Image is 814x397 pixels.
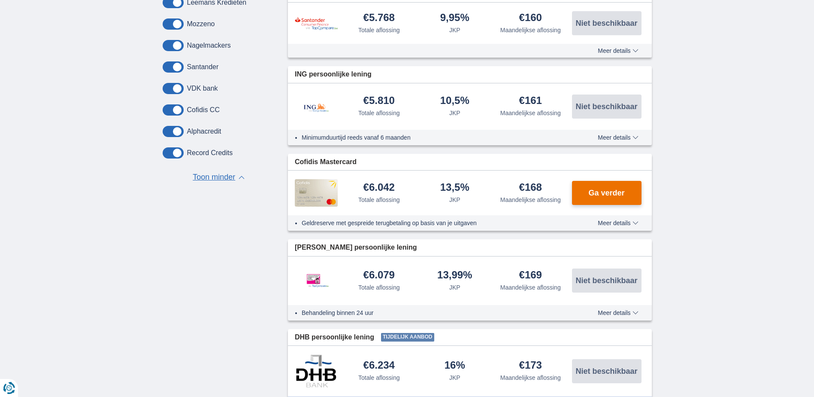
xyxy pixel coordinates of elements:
button: Meer details [591,134,645,141]
div: Totale aflossing [358,373,400,382]
div: JKP [449,26,460,34]
span: Meer details [598,220,638,226]
img: product.pl.alt Leemans Kredieten [295,265,338,296]
div: Maandelijkse aflossing [500,283,561,292]
div: Maandelijkse aflossing [500,26,561,34]
label: Nagelmackers [187,42,231,49]
img: product.pl.alt DHB Bank [295,354,338,387]
div: €168 [519,182,542,194]
div: €5.768 [363,12,395,24]
div: €6.042 [363,182,395,194]
span: Toon minder [193,172,235,183]
label: Cofidis CC [187,106,220,114]
div: Totale aflossing [358,283,400,292]
div: JKP [449,283,460,292]
div: €5.810 [363,95,395,107]
button: Niet beschikbaar [572,269,642,293]
span: Niet beschikbaar [575,103,637,110]
button: Meer details [591,47,645,54]
label: Alphacredit [187,128,221,135]
span: Niet beschikbaar [575,19,637,27]
li: Minimumduurtijd reeds vanaf 6 maanden [302,133,566,142]
div: Totale aflossing [358,26,400,34]
button: Niet beschikbaar [572,95,642,119]
label: Mozzeno [187,20,215,28]
label: Santander [187,63,219,71]
div: 13,5% [440,182,469,194]
div: €6.234 [363,360,395,372]
div: €6.079 [363,270,395,281]
div: Maandelijkse aflossing [500,373,561,382]
button: Toon minder ▲ [190,171,247,183]
span: ▲ [239,176,245,179]
div: €169 [519,270,542,281]
div: €160 [519,12,542,24]
div: €161 [519,95,542,107]
img: product.pl.alt Santander [295,17,338,30]
span: DHB persoonlijke lening [295,333,374,342]
div: 16% [445,360,465,372]
span: Meer details [598,310,638,316]
button: Meer details [591,309,645,316]
label: Record Credits [187,149,233,157]
li: Geldreserve met gespreide terugbetaling op basis van je uitgaven [302,219,566,227]
span: ING persoonlijke lening [295,70,372,79]
div: €173 [519,360,542,372]
button: Niet beschikbaar [572,11,642,35]
span: Meer details [598,48,638,54]
span: Ga verder [588,189,624,197]
span: [PERSON_NAME] persoonlijke lening [295,243,417,253]
div: JKP [449,373,460,382]
div: Totale aflossing [358,195,400,204]
label: VDK bank [187,85,218,92]
span: Niet beschikbaar [575,277,637,284]
span: Tijdelijk aanbod [381,333,434,342]
div: Maandelijkse aflossing [500,195,561,204]
div: 13,99% [437,270,472,281]
span: Niet beschikbaar [575,367,637,375]
div: JKP [449,195,460,204]
img: product.pl.alt Cofidis CC [295,179,338,207]
div: 10,5% [440,95,469,107]
button: Meer details [591,220,645,226]
div: 9,95% [440,12,469,24]
li: Behandeling binnen 24 uur [302,308,566,317]
span: Cofidis Mastercard [295,157,357,167]
button: Niet beschikbaar [572,359,642,383]
div: Totale aflossing [358,109,400,117]
div: JKP [449,109,460,117]
span: Meer details [598,134,638,140]
button: Ga verder [572,181,642,205]
div: Maandelijkse aflossing [500,109,561,117]
img: product.pl.alt ING [295,92,338,121]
